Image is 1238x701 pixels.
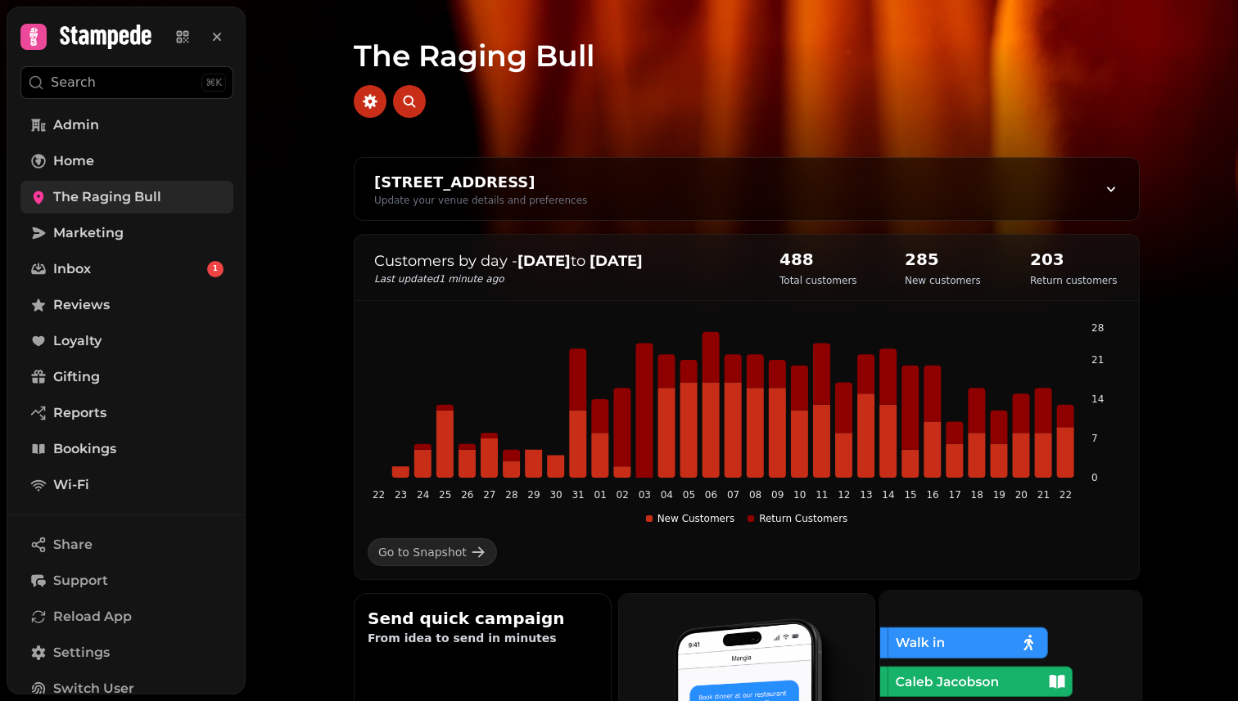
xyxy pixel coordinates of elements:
div: Update your venue details and preferences [374,194,587,207]
span: Switch User [53,679,134,699]
tspan: 17 [949,489,961,501]
tspan: 14 [1091,393,1104,405]
tspan: 11 [816,489,828,501]
tspan: 13 [860,489,872,501]
button: Search⌘K [20,66,233,99]
tspan: 18 [971,489,983,501]
tspan: 25 [439,489,451,501]
p: Last updated 1 minute ago [374,272,747,285]
tspan: 29 [527,489,540,501]
tspan: 31 [572,489,584,501]
a: Inbox1 [20,253,233,285]
strong: [DATE] [590,252,643,270]
span: Admin [53,115,99,135]
tspan: 22 [373,489,385,501]
tspan: 20 [1015,489,1028,501]
span: Home [53,151,94,171]
a: Loyalty [20,325,233,357]
span: Reviews [53,295,110,315]
tspan: 21 [1037,489,1050,501]
span: The Raging Bull [53,187,161,207]
tspan: 14 [882,489,894,501]
tspan: 10 [793,489,806,501]
tspan: 08 [749,489,761,501]
span: Bookings [53,439,116,459]
p: Search [51,73,96,92]
div: Go to Snapshot [378,544,467,560]
tspan: 21 [1091,354,1104,366]
tspan: 28 [505,489,517,501]
a: Home [20,145,233,177]
a: Reports [20,397,233,429]
span: Wi-Fi [53,475,89,495]
span: Share [53,535,93,555]
h2: 203 [1030,248,1117,271]
tspan: 04 [661,489,673,501]
tspan: 0 [1091,472,1098,483]
div: ⌘K [201,74,226,92]
button: Reload App [20,600,233,633]
span: 1 [213,263,218,275]
h2: Send quick campaign [368,607,598,630]
tspan: 26 [461,489,473,501]
button: Support [20,564,233,597]
a: Settings [20,636,233,669]
tspan: 06 [705,489,717,501]
tspan: 24 [417,489,429,501]
tspan: 02 [617,489,629,501]
span: Reload App [53,607,132,627]
tspan: 15 [904,489,916,501]
p: New customers [905,274,981,287]
a: Marketing [20,217,233,249]
span: Gifting [53,367,100,387]
a: Bookings [20,433,233,465]
tspan: 19 [993,489,1005,501]
tspan: 03 [639,489,651,501]
tspan: 27 [483,489,495,501]
tspan: 23 [395,489,407,501]
span: Reports [53,403,106,423]
h2: 285 [905,248,981,271]
tspan: 07 [727,489,739,501]
strong: [DATE] [517,252,571,270]
div: Return Customers [748,512,847,525]
a: Reviews [20,289,233,321]
a: Go to Snapshot [368,538,497,566]
p: From idea to send in minutes [368,630,598,646]
tspan: 16 [926,489,938,501]
tspan: 7 [1091,433,1098,444]
p: Customers by day - to [374,249,747,272]
a: Wi-Fi [20,469,233,501]
a: Gifting [20,361,233,393]
div: New Customers [646,512,735,525]
p: Total customers [779,274,857,287]
tspan: 05 [683,489,695,501]
tspan: 22 [1060,489,1072,501]
span: Loyalty [53,331,102,351]
h2: 488 [779,248,857,271]
div: [STREET_ADDRESS] [374,171,587,194]
p: Return customers [1030,274,1117,287]
a: Admin [20,109,233,142]
span: Inbox [53,259,91,279]
tspan: 01 [594,489,607,501]
a: The Raging Bull [20,181,233,213]
tspan: 09 [771,489,784,501]
tspan: 28 [1091,322,1104,334]
button: Share [20,528,233,561]
tspan: 30 [549,489,562,501]
span: Support [53,571,108,591]
span: Settings [53,643,110,663]
span: Marketing [53,223,124,243]
tspan: 12 [838,489,850,501]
